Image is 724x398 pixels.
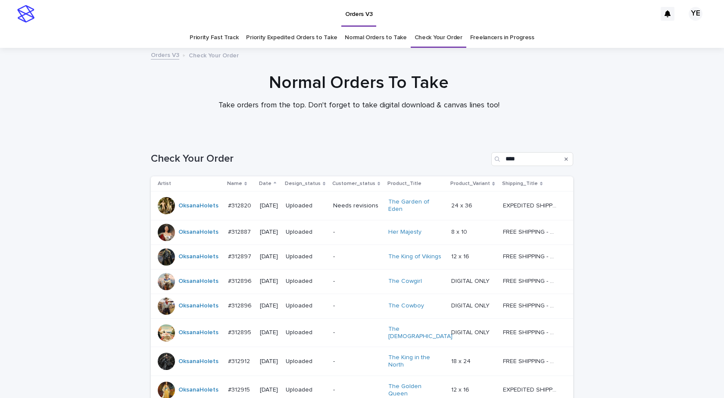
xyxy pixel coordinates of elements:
p: - [333,329,381,336]
p: Uploaded [286,229,326,236]
a: The King of Vikings [388,253,441,260]
p: #312820 [228,201,253,210]
p: Design_status [285,179,321,188]
p: Shipping_Title [502,179,538,188]
tr: OksanaHolets #312896#312896 [DATE]Uploaded-The Cowboy DIGITAL ONLYDIGITAL ONLY FREE SHIPPING - pr... [151,294,573,318]
a: Her Majesty [388,229,421,236]
input: Search [491,152,573,166]
p: Artist [158,179,171,188]
p: EXPEDITED SHIPPING - preview in 1 business day; delivery up to 5 business days after your approval. [503,201,559,210]
tr: OksanaHolets #312897#312897 [DATE]Uploaded-The King of Vikings 12 x 1612 x 16 FREE SHIPPING - pre... [151,244,573,269]
a: OksanaHolets [178,302,218,310]
p: [DATE] [260,253,279,260]
p: DIGITAL ONLY [451,276,491,285]
p: [DATE] [260,329,279,336]
p: [DATE] [260,302,279,310]
p: Check Your Order [189,50,239,60]
p: Needs revisions [333,202,381,210]
a: OksanaHolets [178,386,218,394]
p: [DATE] [260,229,279,236]
img: stacker-logo-s-only.png [17,5,34,22]
p: #312896 [228,276,253,285]
a: Orders V3 [151,50,179,60]
p: Name [227,179,242,188]
p: Product_Title [387,179,421,188]
p: - [333,358,381,365]
a: OksanaHolets [178,202,218,210]
tr: OksanaHolets #312887#312887 [DATE]Uploaded-Her Majesty 8 x 108 x 10 FREE SHIPPING - preview in 1-... [151,220,573,244]
h1: Normal Orders To Take [148,72,570,93]
a: The King in the North [388,354,442,369]
a: The Golden Queen [388,383,442,398]
a: OksanaHolets [178,253,218,260]
p: 18 x 24 [451,356,472,365]
p: Uploaded [286,253,326,260]
p: - [333,386,381,394]
p: Product_Variant [450,179,490,188]
tr: OksanaHolets #312820#312820 [DATE]UploadedNeeds revisionsThe Garden of Eden 24 x 3624 x 36 EXPEDI... [151,191,573,220]
p: Customer_status [332,179,375,188]
a: OksanaHolets [178,278,218,285]
p: #312895 [228,327,253,336]
p: FREE SHIPPING - preview in 1-2 business days, after your approval delivery will take 5-10 b.d. [503,327,559,336]
p: FREE SHIPPING - preview in 1-2 business days, after your approval delivery will take 5-10 b.d. [503,227,559,236]
p: - [333,253,381,260]
a: The Cowgirl [388,278,422,285]
p: 12 x 16 [451,251,471,260]
p: FREE SHIPPING - preview in 1-2 business days, after your approval delivery will take 5-10 b.d. [503,301,559,310]
div: YE [689,7,702,21]
a: The Garden of Eden [388,198,442,213]
p: DIGITAL ONLY [451,327,491,336]
p: - [333,302,381,310]
tr: OksanaHolets #312896#312896 [DATE]Uploaded-The Cowgirl DIGITAL ONLYDIGITAL ONLY FREE SHIPPING - p... [151,269,573,294]
a: OksanaHolets [178,358,218,365]
a: Priority Fast Track [190,28,238,48]
a: Priority Expedited Orders to Take [246,28,337,48]
p: Uploaded [286,202,326,210]
p: - [333,229,381,236]
p: FREE SHIPPING - preview in 1-2 business days, after your approval delivery will take 5-10 b.d. [503,251,559,260]
p: #312897 [228,251,253,260]
p: Uploaded [286,278,326,285]
p: [DATE] [260,386,279,394]
p: #312912 [228,356,252,365]
p: Take orders from the top. Don't forget to take digital download & canvas lines too! [187,101,531,110]
p: Uploaded [286,329,326,336]
h1: Check Your Order [151,153,488,165]
p: Uploaded [286,358,326,365]
tr: OksanaHolets #312895#312895 [DATE]Uploaded-The [DEMOGRAPHIC_DATA] DIGITAL ONLYDIGITAL ONLY FREE S... [151,318,573,347]
a: The [DEMOGRAPHIC_DATA] [388,326,452,340]
p: 24 x 36 [451,201,474,210]
p: - [333,278,381,285]
a: Freelancers in Progress [470,28,534,48]
a: Normal Orders to Take [345,28,407,48]
a: OksanaHolets [178,329,218,336]
tr: OksanaHolets #312912#312912 [DATE]Uploaded-The King in the North 18 x 2418 x 24 FREE SHIPPING - p... [151,347,573,376]
p: FREE SHIPPING - preview in 1-2 business days, after your approval delivery will take 5-10 b.d. [503,276,559,285]
p: [DATE] [260,358,279,365]
p: FREE SHIPPING - preview in 1-2 business days, after your approval delivery will take 5-10 b.d. [503,356,559,365]
p: Uploaded [286,386,326,394]
p: #312896 [228,301,253,310]
p: [DATE] [260,278,279,285]
p: Date [259,179,271,188]
a: The Cowboy [388,302,424,310]
p: #312915 [228,385,252,394]
p: 8 x 10 [451,227,469,236]
p: EXPEDITED SHIPPING - preview in 1 business day; delivery up to 5 business days after your approval. [503,385,559,394]
p: DIGITAL ONLY [451,301,491,310]
p: 12 x 16 [451,385,471,394]
a: OksanaHolets [178,229,218,236]
p: [DATE] [260,202,279,210]
p: Uploaded [286,302,326,310]
p: #312887 [228,227,253,236]
a: Check Your Order [415,28,462,48]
